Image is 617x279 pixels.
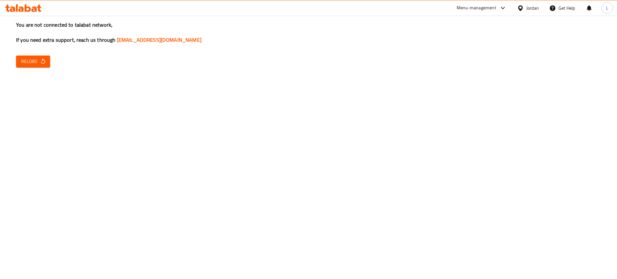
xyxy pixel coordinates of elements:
a: [EMAIL_ADDRESS][DOMAIN_NAME] [117,35,201,45]
div: Jordan [526,4,539,12]
span: L [606,4,608,12]
div: Menu-management [457,4,496,12]
span: Reload [21,57,45,65]
h3: You are not connected to talabat network, If you need extra support, reach us through [16,21,601,44]
button: Reload [16,56,50,67]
